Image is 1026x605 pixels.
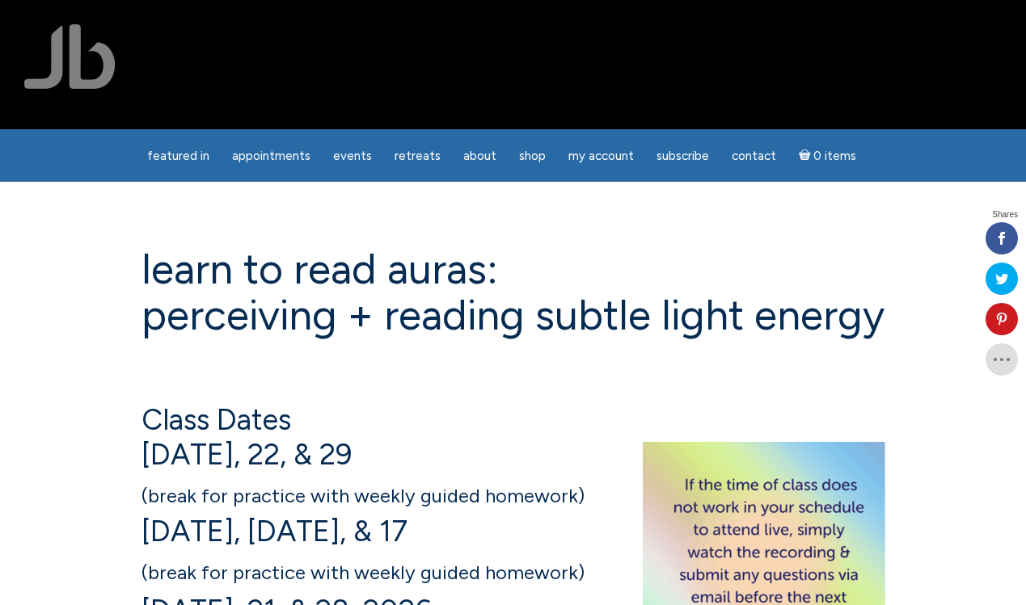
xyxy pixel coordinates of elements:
[813,150,856,162] span: 0 items
[24,24,116,89] img: Jamie Butler. The Everyday Medium
[137,141,219,172] a: featured in
[519,149,546,163] span: Shop
[232,149,310,163] span: Appointments
[323,141,382,172] a: Events
[395,149,441,163] span: Retreats
[463,149,496,163] span: About
[732,149,776,163] span: Contact
[385,141,450,172] a: Retreats
[454,141,506,172] a: About
[789,139,867,172] a: Cart0 items
[141,484,585,507] span: (break for practice with weekly guided homework)
[647,141,719,172] a: Subscribe
[657,149,709,163] span: Subscribe
[147,149,209,163] span: featured in
[222,141,320,172] a: Appointments
[141,475,885,548] h4: [DATE], [DATE], & 17
[141,561,585,584] span: (break for practice with weekly guided homework)
[509,141,555,172] a: Shop
[141,246,885,338] h1: Learn to Read Auras: perceiving + reading subtle light energy
[333,149,372,163] span: Events
[141,402,885,472] h4: Class Dates [DATE], 22, & 29
[568,149,634,163] span: My Account
[722,141,786,172] a: Contact
[992,211,1018,219] span: Shares
[559,141,644,172] a: My Account
[799,149,814,163] i: Cart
